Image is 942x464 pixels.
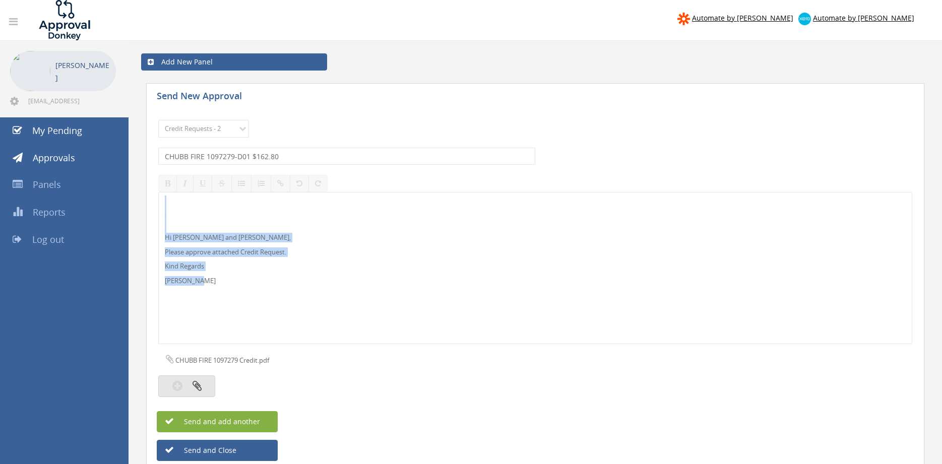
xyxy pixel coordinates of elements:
[165,276,906,286] p: [PERSON_NAME]
[32,233,64,245] span: Log out
[157,411,278,432] button: Send and add another
[157,440,278,461] button: Send and Close
[28,97,114,105] span: [EMAIL_ADDRESS][DOMAIN_NAME]
[308,175,328,192] button: Redo
[251,175,271,192] button: Ordered List
[33,178,61,190] span: Panels
[141,53,327,71] a: Add New Panel
[157,91,333,104] h5: Send New Approval
[55,59,111,84] p: [PERSON_NAME]
[176,175,194,192] button: Italic
[165,247,906,257] p: Please approve attached Credit Request.
[271,175,290,192] button: Insert / edit link
[175,356,269,365] span: CHUBB FIRE 1097279 Credit.pdf
[33,206,66,218] span: Reports
[677,13,690,25] img: zapier-logomark.png
[32,124,82,137] span: My Pending
[798,13,811,25] img: xero-logo.png
[813,13,914,23] span: Automate by [PERSON_NAME]
[290,175,309,192] button: Undo
[33,152,75,164] span: Approvals
[193,175,212,192] button: Underline
[692,13,793,23] span: Automate by [PERSON_NAME]
[231,175,252,192] button: Unordered List
[158,148,535,165] input: Subject
[162,417,260,426] span: Send and add another
[158,175,177,192] button: Bold
[165,233,906,242] p: Hi [PERSON_NAME] and [PERSON_NAME],
[165,261,906,271] p: Kind Regards
[212,175,232,192] button: Strikethrough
